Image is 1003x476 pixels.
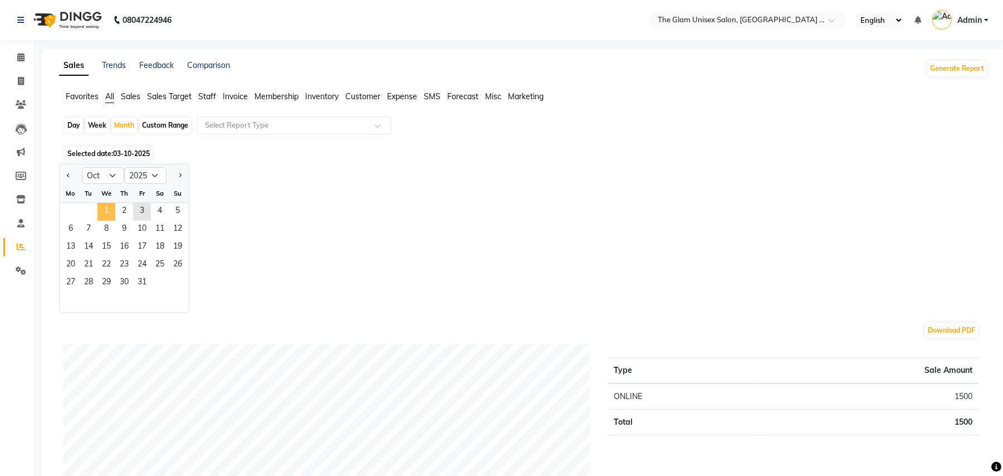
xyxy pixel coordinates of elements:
span: 23 [115,256,133,274]
div: Custom Range [139,118,191,133]
span: Marketing [508,91,544,101]
span: 25 [151,256,169,274]
span: 16 [115,239,133,256]
div: Monday, October 13, 2025 [62,239,80,256]
span: 10 [133,221,151,239]
div: Wednesday, October 22, 2025 [97,256,115,274]
div: Sa [151,184,169,202]
span: 8 [97,221,115,239]
button: Previous month [64,167,73,184]
span: 03-10-2025 [113,149,150,158]
a: Trends [102,60,126,70]
td: 1500 [758,383,979,410]
span: 19 [169,239,187,256]
div: Saturday, October 4, 2025 [151,203,169,221]
div: Sunday, October 19, 2025 [169,239,187,256]
td: ONLINE [608,383,759,410]
span: 27 [62,274,80,292]
span: Sales Target [147,91,192,101]
span: Customer [345,91,380,101]
button: Download PDF [925,323,978,338]
a: Comparison [187,60,230,70]
div: Saturday, October 18, 2025 [151,239,169,256]
div: Day [65,118,83,133]
div: Tuesday, October 7, 2025 [80,221,97,239]
span: 26 [169,256,187,274]
div: Saturday, October 25, 2025 [151,256,169,274]
div: Tuesday, October 21, 2025 [80,256,97,274]
select: Select month [82,167,124,184]
select: Select year [124,167,167,184]
span: 1 [97,203,115,221]
span: 31 [133,274,151,292]
div: Saturday, October 11, 2025 [151,221,169,239]
div: We [97,184,115,202]
span: Inventory [305,91,339,101]
div: Monday, October 27, 2025 [62,274,80,292]
span: SMS [424,91,441,101]
span: Invoice [223,91,248,101]
span: 17 [133,239,151,256]
div: Thursday, October 9, 2025 [115,221,133,239]
td: 1500 [758,410,979,435]
div: Monday, October 6, 2025 [62,221,80,239]
span: 13 [62,239,80,256]
div: Thursday, October 2, 2025 [115,203,133,221]
span: Favorites [66,91,99,101]
img: logo [28,4,105,36]
div: Sunday, October 26, 2025 [169,256,187,274]
div: Thursday, October 16, 2025 [115,239,133,256]
div: Thursday, October 30, 2025 [115,274,133,292]
span: All [105,91,114,101]
div: Wednesday, October 1, 2025 [97,203,115,221]
div: Sunday, October 5, 2025 [169,203,187,221]
a: Sales [59,56,89,76]
span: 20 [62,256,80,274]
span: Expense [387,91,417,101]
div: Tuesday, October 14, 2025 [80,239,97,256]
span: 5 [169,203,187,221]
span: 15 [97,239,115,256]
span: Admin [957,14,982,26]
span: 2 [115,203,133,221]
span: Staff [198,91,216,101]
b: 08047224946 [123,4,172,36]
div: Friday, October 10, 2025 [133,221,151,239]
span: 12 [169,221,187,239]
span: 21 [80,256,97,274]
span: 14 [80,239,97,256]
div: Monday, October 20, 2025 [62,256,80,274]
div: Friday, October 3, 2025 [133,203,151,221]
span: 30 [115,274,133,292]
th: Sale Amount [758,358,979,384]
div: Friday, October 17, 2025 [133,239,151,256]
span: 22 [97,256,115,274]
span: 24 [133,256,151,274]
button: Generate Report [927,61,987,76]
span: 7 [80,221,97,239]
span: 4 [151,203,169,221]
div: Th [115,184,133,202]
span: Selected date: [65,147,153,161]
span: 18 [151,239,169,256]
th: Type [608,358,759,384]
div: Wednesday, October 15, 2025 [97,239,115,256]
div: Tu [80,184,97,202]
span: 9 [115,221,133,239]
div: Fr [133,184,151,202]
button: Next month [175,167,184,184]
a: Feedback [139,60,174,70]
td: Total [608,410,759,435]
div: Mo [62,184,80,202]
div: Wednesday, October 29, 2025 [97,274,115,292]
span: Membership [255,91,299,101]
span: 11 [151,221,169,239]
span: 3 [133,203,151,221]
div: Friday, October 31, 2025 [133,274,151,292]
div: Sunday, October 12, 2025 [169,221,187,239]
span: Misc [485,91,501,101]
div: Wednesday, October 8, 2025 [97,221,115,239]
span: 6 [62,221,80,239]
div: Tuesday, October 28, 2025 [80,274,97,292]
div: Su [169,184,187,202]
